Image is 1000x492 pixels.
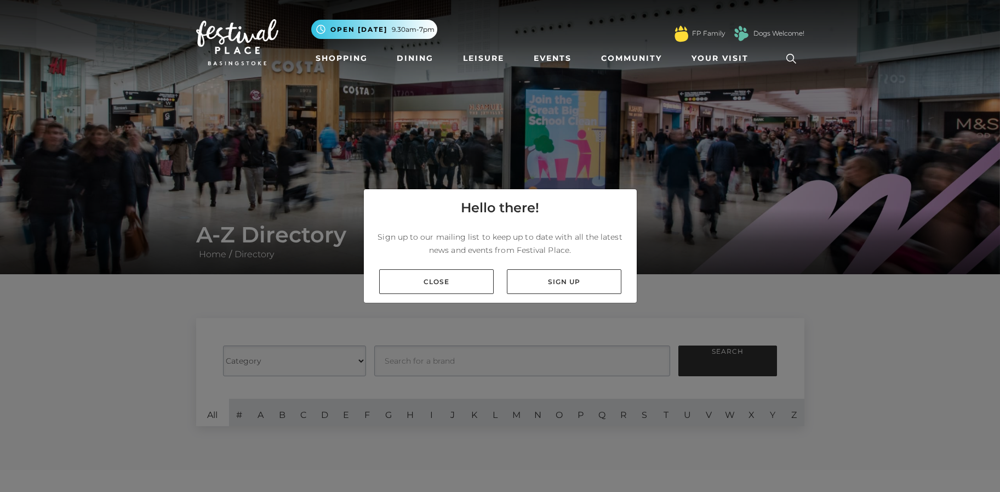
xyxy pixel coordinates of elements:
[529,48,576,69] a: Events
[311,20,437,39] button: Open [DATE] 9.30am-7pm
[311,48,372,69] a: Shopping
[692,53,748,64] span: Your Visit
[692,29,725,38] a: FP Family
[392,25,435,35] span: 9.30am-7pm
[597,48,666,69] a: Community
[330,25,387,35] span: Open [DATE]
[507,269,621,294] a: Sign up
[753,29,804,38] a: Dogs Welcome!
[196,19,278,65] img: Festival Place Logo
[373,230,628,257] p: Sign up to our mailing list to keep up to date with all the latest news and events from Festival ...
[459,48,508,69] a: Leisure
[392,48,438,69] a: Dining
[687,48,758,69] a: Your Visit
[379,269,494,294] a: Close
[461,198,539,218] h4: Hello there!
